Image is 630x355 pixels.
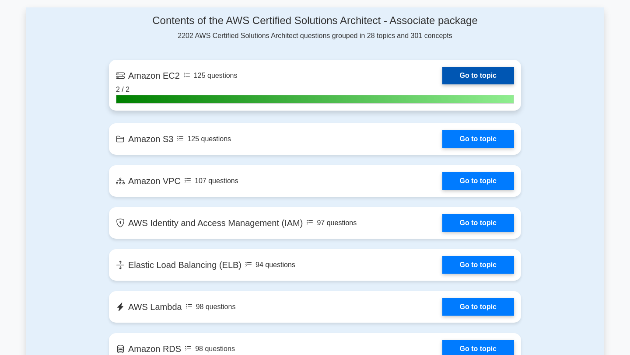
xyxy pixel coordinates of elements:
[442,67,514,84] a: Go to topic
[442,214,514,232] a: Go to topic
[109,14,521,41] div: 2202 AWS Certified Solutions Architect questions grouped in 28 topics and 301 concepts
[442,256,514,274] a: Go to topic
[442,172,514,190] a: Go to topic
[442,130,514,148] a: Go to topic
[109,14,521,27] h4: Contents of the AWS Certified Solutions Architect - Associate package
[442,298,514,316] a: Go to topic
